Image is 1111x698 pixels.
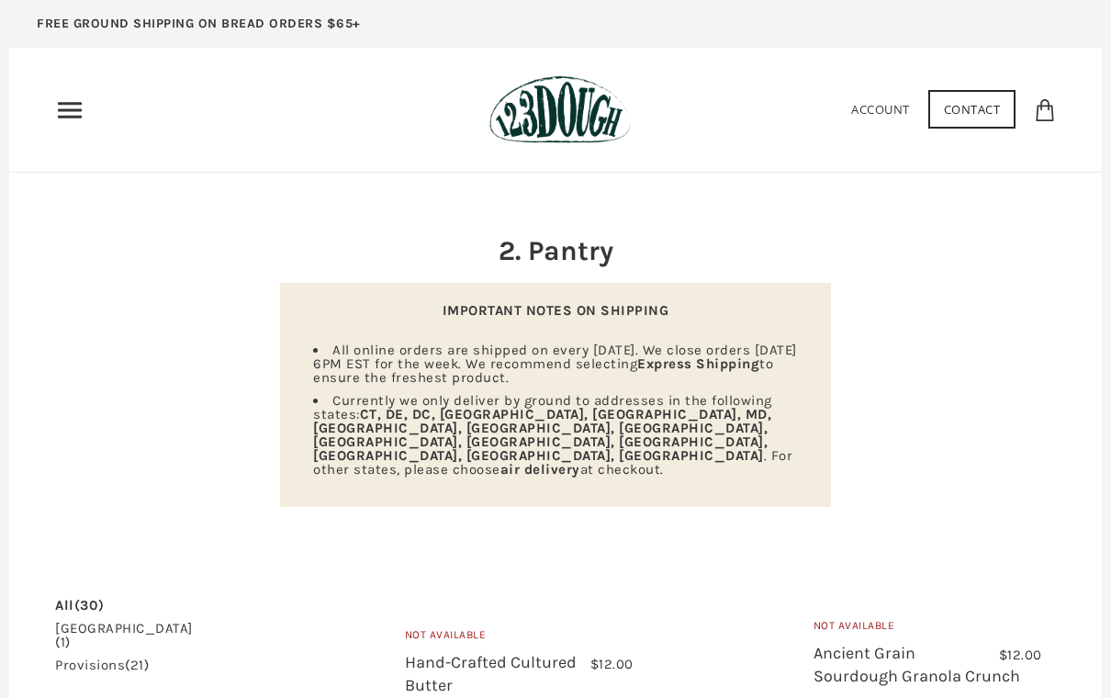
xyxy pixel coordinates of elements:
strong: air delivery [500,461,580,478]
a: FREE GROUND SHIPPING ON BREAD ORDERS $65+ [9,9,388,48]
a: Hand-Crafted Cultured Butter [405,652,577,695]
a: Ancient Grain Sourdough Granola Crunch [814,643,1020,686]
div: Not Available [814,617,1042,642]
a: Contact [928,90,1016,129]
strong: CT, DE, DC, [GEOGRAPHIC_DATA], [GEOGRAPHIC_DATA], MD, [GEOGRAPHIC_DATA], [GEOGRAPHIC_DATA], [GEOG... [313,406,771,464]
div: Not Available [405,626,634,651]
span: Currently we only deliver by ground to addresses in the following states: . For other states, ple... [313,392,792,478]
a: [GEOGRAPHIC_DATA](1) [55,622,193,649]
span: $12.00 [590,656,634,672]
strong: IMPORTANT NOTES ON SHIPPING [443,302,669,319]
img: 123Dough Bakery [489,75,630,144]
span: $12.00 [999,647,1042,663]
a: Account [851,101,910,118]
nav: Primary [55,96,84,125]
span: All online orders are shipped on every [DATE]. We close orders [DATE] 6PM EST for the week. We re... [313,342,797,386]
span: (21) [125,657,149,673]
p: FREE GROUND SHIPPING ON BREAD ORDERS $65+ [37,14,361,34]
h2: 2. Pantry [280,231,831,270]
strong: Express Shipping [637,355,759,372]
a: provisions(21) [55,659,149,672]
span: (1) [55,634,71,650]
span: (30) [74,597,105,614]
a: All(30) [55,599,105,613]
